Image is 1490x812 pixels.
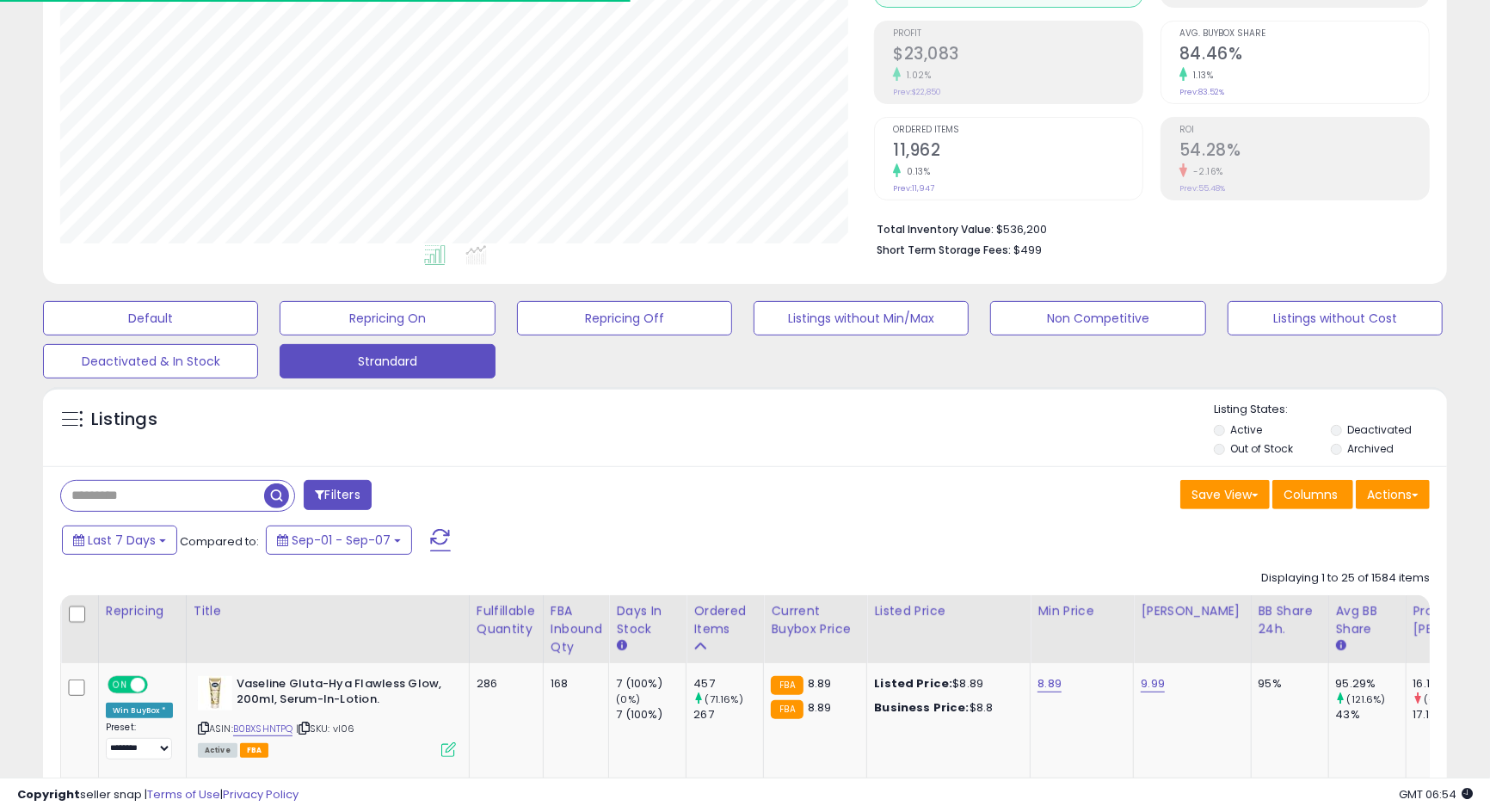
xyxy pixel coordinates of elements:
[693,676,763,692] div: 457
[280,344,495,378] button: Strandard
[1261,570,1430,587] div: Displaying 1 to 25 of 1584 items
[240,743,269,758] span: FBA
[1179,29,1429,39] span: Avg. Buybox Share
[1179,44,1429,67] h2: 84.46%
[1013,242,1042,258] span: $499
[551,676,596,692] div: 168
[1347,422,1412,437] label: Deactivated
[1214,402,1447,418] p: Listing States:
[893,44,1142,67] h2: $23,083
[266,526,412,555] button: Sep-01 - Sep-07
[901,165,931,178] small: 0.13%
[877,218,1417,238] li: $536,200
[198,676,232,710] img: 31wROoHeH6L._SL40_.jpg
[705,692,743,706] small: (71.16%)
[1187,69,1214,82] small: 1.13%
[1179,126,1429,135] span: ROI
[43,344,258,378] button: Deactivated & In Stock
[1187,165,1223,178] small: -2.16%
[808,675,832,692] span: 8.89
[754,301,969,335] button: Listings without Min/Max
[990,301,1205,335] button: Non Competitive
[874,700,1017,716] div: $8.8
[304,480,371,510] button: Filters
[237,676,446,712] b: Vaseline Gluta-Hya Flawless Glow, 200ml, Serum-In-Lotion.
[106,703,173,718] div: Win BuyBox *
[893,140,1142,163] h2: 11,962
[223,786,299,803] a: Privacy Policy
[292,532,391,549] span: Sep-01 - Sep-07
[198,743,237,758] span: All listings currently available for purchase on Amazon
[280,301,495,335] button: Repricing On
[893,29,1142,39] span: Profit
[693,707,763,723] div: 267
[517,301,732,335] button: Repricing Off
[1336,602,1399,638] div: Avg BB Share
[477,676,530,692] div: 286
[874,675,952,692] b: Listed Price:
[88,532,156,549] span: Last 7 Days
[893,87,941,97] small: Prev: $22,850
[874,676,1017,692] div: $8.89
[296,722,355,735] span: | SKU: vl06
[616,638,626,654] small: Days In Stock.
[1179,140,1429,163] h2: 54.28%
[1272,480,1353,509] button: Columns
[1347,441,1394,456] label: Archived
[1228,301,1443,335] button: Listings without Cost
[1230,441,1293,456] label: Out of Stock
[145,677,173,692] span: OFF
[233,722,293,736] a: B0BXSHNTPQ
[771,700,803,719] small: FBA
[1037,602,1126,620] div: Min Price
[109,677,131,692] span: ON
[1179,183,1225,194] small: Prev: 55.48%
[616,707,686,723] div: 7 (100%)
[1259,676,1315,692] div: 95%
[1037,675,1062,692] a: 8.89
[893,126,1142,135] span: Ordered Items
[1356,480,1430,509] button: Actions
[1284,486,1338,503] span: Columns
[1347,692,1386,706] small: (121.6%)
[877,243,1011,257] b: Short Term Storage Fees:
[877,222,994,237] b: Total Inventory Value:
[477,602,536,638] div: Fulfillable Quantity
[771,602,859,638] div: Current Buybox Price
[1336,707,1406,723] div: 43%
[1259,602,1321,638] div: BB Share 24h.
[616,692,640,706] small: (0%)
[106,722,173,760] div: Preset:
[1179,87,1224,97] small: Prev: 83.52%
[194,602,462,620] div: Title
[893,183,934,194] small: Prev: 11,947
[1336,638,1346,654] small: Avg BB Share.
[1180,480,1270,509] button: Save View
[874,699,969,716] b: Business Price:
[180,533,259,550] span: Compared to:
[1425,692,1467,706] small: (-5.85%)
[874,602,1023,620] div: Listed Price
[1336,676,1406,692] div: 95.29%
[17,786,80,803] strong: Copyright
[62,526,177,555] button: Last 7 Days
[198,676,456,756] div: ASIN:
[771,676,803,695] small: FBA
[43,301,258,335] button: Default
[551,602,602,656] div: FBA inbound Qty
[147,786,220,803] a: Terms of Use
[901,69,932,82] small: 1.02%
[1399,786,1473,803] span: 2025-09-15 06:54 GMT
[1141,602,1243,620] div: [PERSON_NAME]
[91,408,157,432] h5: Listings
[616,602,679,638] div: Days In Stock
[808,699,832,716] span: 8.89
[106,602,179,620] div: Repricing
[17,787,299,803] div: seller snap | |
[693,602,756,638] div: Ordered Items
[1141,675,1165,692] a: 9.99
[1230,422,1262,437] label: Active
[616,676,686,692] div: 7 (100%)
